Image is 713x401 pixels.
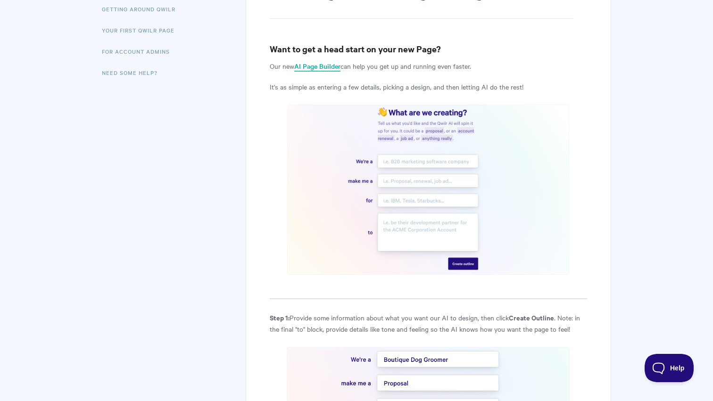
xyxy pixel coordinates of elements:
[102,42,177,61] a: For Account Admins
[270,42,587,56] h3: Want to get a head start on your new Page?
[102,63,165,82] a: Need Some Help?
[270,312,290,322] strong: Step 1:
[270,60,587,72] p: Our new can help you get up and running even faster.
[294,61,340,72] a: AI Page Builder
[270,312,587,335] p: Provide some information about what you want our AI to design, then click . Note: in the final "t...
[509,312,554,322] strong: Create Outline
[102,21,182,40] a: Your First Qwilr Page
[645,354,694,382] iframe: Toggle Customer Support
[270,81,587,92] p: It's as simple as entering a few details, picking a design, and then letting AI do the rest!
